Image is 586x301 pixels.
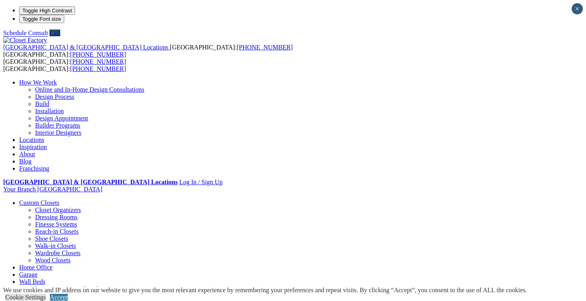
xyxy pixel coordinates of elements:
span: [GEOGRAPHIC_DATA]: [GEOGRAPHIC_DATA]: [3,44,293,58]
a: Online and In-Home Design Consultations [35,86,144,93]
a: [PHONE_NUMBER] [70,51,126,58]
span: Toggle High Contrast [22,8,72,14]
a: [PERSON_NAME] Beds [35,285,100,292]
a: Inspiration [19,144,47,150]
a: How We Work [19,79,57,86]
span: [GEOGRAPHIC_DATA] & [GEOGRAPHIC_DATA] Locations [3,44,168,51]
button: Toggle High Contrast [19,6,75,15]
a: About [19,151,35,157]
button: Close [572,3,583,14]
span: [GEOGRAPHIC_DATA]: [GEOGRAPHIC_DATA]: [3,58,126,72]
a: Blog [19,158,32,165]
a: Interior Designers [35,129,81,136]
a: Franchising [19,165,49,172]
a: Home Office [19,264,53,271]
a: Reach-in Closets [35,228,79,235]
span: Your Branch [3,186,36,193]
a: Wall Beds [19,278,45,285]
a: Shoe Closets [35,235,68,242]
div: We use cookies and IP address on our website to give you the most relevant experience by remember... [3,287,527,294]
a: Garage [19,271,37,278]
a: Your Branch [GEOGRAPHIC_DATA] [3,186,103,193]
a: Closet Organizers [35,207,81,213]
a: Walk-in Closets [35,242,76,249]
span: Toggle Font size [22,16,61,22]
a: Locations [19,136,44,143]
a: [GEOGRAPHIC_DATA] & [GEOGRAPHIC_DATA] Locations [3,44,170,51]
a: [PHONE_NUMBER] [237,44,292,51]
img: Closet Factory [3,37,47,44]
button: Toggle Font size [19,15,64,23]
a: Accept [50,294,68,301]
a: Dressing Rooms [35,214,77,220]
a: Call [49,30,60,36]
a: [PHONE_NUMBER] [70,58,126,65]
a: Finesse Systems [35,221,77,228]
a: Log In / Sign Up [179,179,222,185]
a: Wood Closets [35,257,71,264]
a: Custom Closets [19,199,59,206]
a: Wardrobe Closets [35,250,81,256]
a: Cookie Settings [5,294,46,301]
a: Builder Programs [35,122,80,129]
a: [PHONE_NUMBER] [70,65,126,72]
a: Build [35,100,49,107]
a: [GEOGRAPHIC_DATA] & [GEOGRAPHIC_DATA] Locations [3,179,178,185]
a: Installation [35,108,64,114]
span: [GEOGRAPHIC_DATA] [37,186,102,193]
a: Design Process [35,93,74,100]
a: Schedule Consult [3,30,48,36]
a: Design Appointment [35,115,88,122]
